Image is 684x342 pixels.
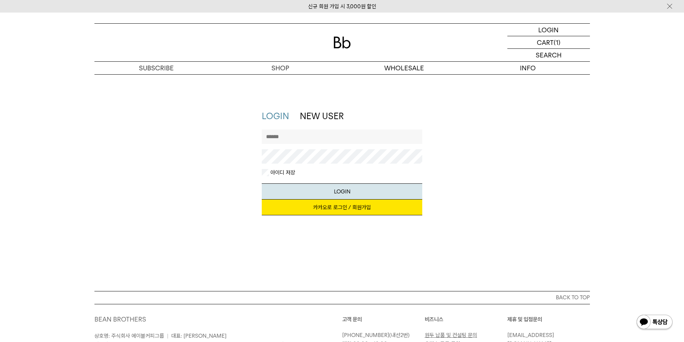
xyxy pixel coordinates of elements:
span: | [167,333,168,339]
a: CART (1) [507,36,590,49]
span: 상호명: 주식회사 에이블커피그룹 [94,333,164,339]
a: 카카오로 로그인 / 회원가입 [262,200,422,215]
p: 고객 문의 [342,315,425,324]
a: LOGIN [507,24,590,36]
a: NEW USER [300,111,344,121]
a: BEAN BROTHERS [94,315,146,323]
a: [PHONE_NUMBER] [342,332,389,338]
p: LOGIN [538,24,559,36]
p: (내선2번) [342,331,421,339]
p: (1) [554,36,560,48]
p: CART [537,36,554,48]
a: SHOP [218,62,342,74]
button: BACK TO TOP [94,291,590,304]
span: 대표: [PERSON_NAME] [171,333,227,339]
button: LOGIN [262,183,422,200]
a: 원두 납품 및 컨설팅 문의 [425,332,477,338]
p: WHOLESALE [342,62,466,74]
p: SEARCH [536,49,562,61]
a: SUBSCRIBE [94,62,218,74]
img: 카카오톡 채널 1:1 채팅 버튼 [636,314,673,331]
a: 신규 회원 가입 시 3,000원 할인 [308,3,376,10]
img: 로고 [334,37,351,48]
a: LOGIN [262,111,289,121]
p: 비즈니스 [425,315,507,324]
p: 제휴 및 입점문의 [507,315,590,324]
p: INFO [466,62,590,74]
label: 아이디 저장 [269,169,295,176]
